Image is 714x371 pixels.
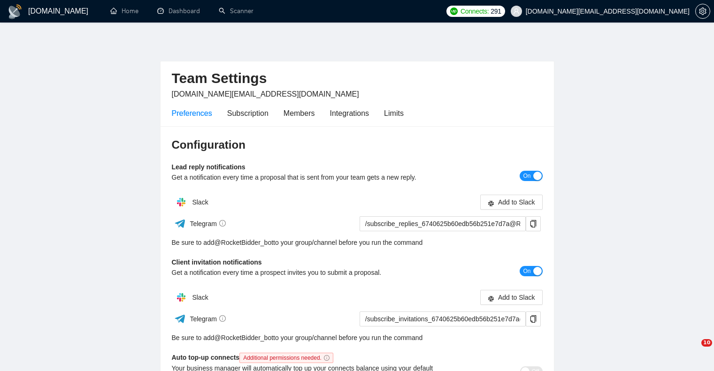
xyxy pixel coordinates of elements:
a: searchScanner [219,7,253,15]
span: 291 [491,6,501,16]
b: Lead reply notifications [172,163,246,171]
div: Get a notification every time a proposal that is sent from your team gets a new reply. [172,172,450,182]
img: hpQkSZIkSZIkSZIkSZIkSZIkSZIkSZIkSZIkSZIkSZIkSZIkSZIkSZIkSZIkSZIkSZIkSZIkSZIkSZIkSZIkSZIkSZIkSZIkS... [172,193,191,212]
div: Integrations [330,107,369,119]
a: setting [695,8,710,15]
button: setting [695,4,710,19]
iframe: Intercom live chat [682,339,705,362]
a: @RocketBidder_bot [215,237,274,248]
img: logo [8,4,23,19]
span: info-circle [324,355,330,361]
span: On [523,266,530,276]
span: Additional permissions needed. [239,353,333,363]
a: homeHome [110,7,138,15]
span: Add to Slack [498,292,535,303]
a: @RocketBidder_bot [215,333,274,343]
img: ww3wtPAAAAAElFTkSuQmCC [174,218,186,229]
div: Be sure to add to your group/channel before you run the command [172,333,543,343]
a: dashboardDashboard [157,7,200,15]
div: Subscription [227,107,269,119]
span: 10 [701,339,712,347]
span: Telegram [190,220,226,227]
span: On [523,171,530,181]
span: user [513,8,520,15]
div: Be sure to add to your group/channel before you run the command [172,237,543,248]
img: hpQkSZIkSZIkSZIkSZIkSZIkSZIkSZIkSZIkSZIkSZIkSZIkSZIkSZIkSZIkSZIkSZIkSZIkSZIkSZIkSZIkSZIkSZIkSZIkS... [172,288,191,307]
span: info-circle [219,315,226,322]
button: copy [526,311,541,326]
span: slack [488,200,494,207]
button: slackAdd to Slack [480,195,543,210]
span: Slack [192,198,208,206]
span: Add to Slack [498,197,535,207]
h3: Configuration [172,137,543,152]
span: copy [526,220,540,227]
span: copy [526,315,540,323]
div: Preferences [172,107,212,119]
span: Telegram [190,315,226,323]
div: Get a notification every time a prospect invites you to submit a proposal. [172,267,450,278]
button: copy [526,216,541,231]
h2: Team Settings [172,69,543,88]
img: upwork-logo.png [450,8,458,15]
span: slack [488,295,494,302]
button: slackAdd to Slack [480,290,543,305]
span: setting [696,8,710,15]
img: ww3wtPAAAAAElFTkSuQmCC [174,313,186,325]
span: Connects: [461,6,489,16]
b: Client invitation notifications [172,258,262,266]
span: [DOMAIN_NAME][EMAIL_ADDRESS][DOMAIN_NAME] [172,90,359,98]
b: Auto top-up connects [172,354,337,361]
div: Limits [384,107,404,119]
span: Slack [192,294,208,301]
span: info-circle [219,220,226,227]
div: Members [284,107,315,119]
